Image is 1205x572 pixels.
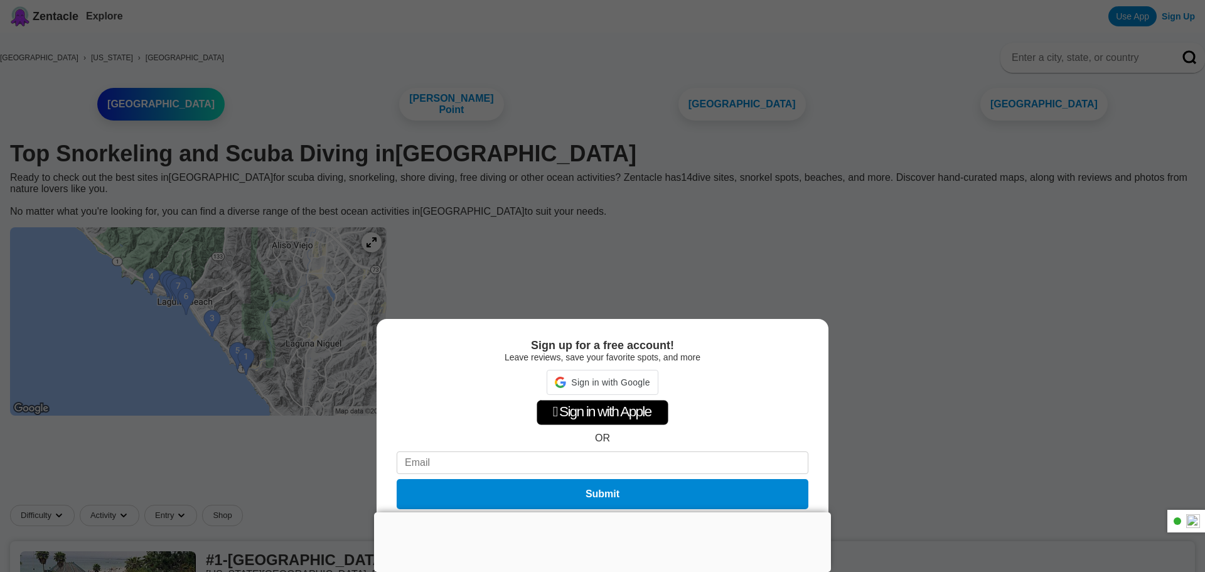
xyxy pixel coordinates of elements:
[595,433,610,444] div: OR
[547,370,658,395] div: Sign in with Google
[397,451,808,474] input: Email
[397,339,808,352] div: Sign up for a free account!
[537,400,668,425] div: Sign in with Apple
[374,512,831,569] iframe: Advertisement
[571,377,650,387] span: Sign in with Google
[397,479,808,509] button: Submit
[397,352,808,362] div: Leave reviews, save your favorite spots, and more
